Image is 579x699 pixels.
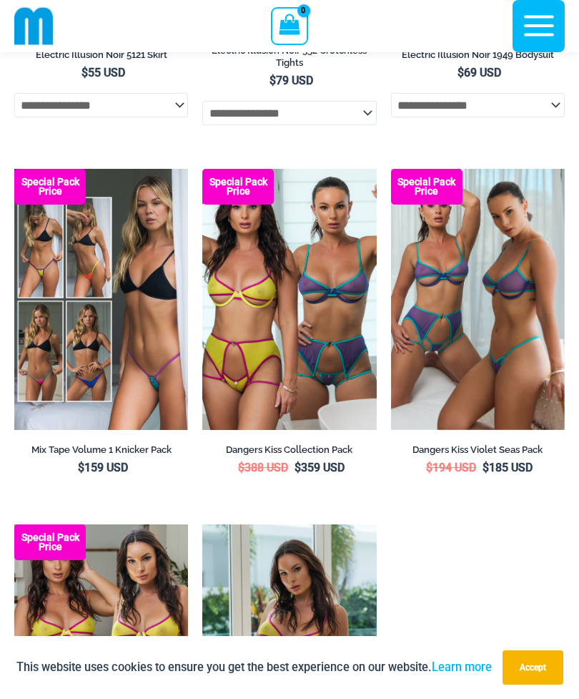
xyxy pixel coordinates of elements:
bdi: 194 USD [426,461,476,474]
p: This website uses cookies to ensure you get the best experience on our website. [16,658,492,677]
h2: Electric Illusion Noir 552 Crotchless Tights [202,44,376,69]
b: Special Pack Price [14,533,86,552]
img: Dangers kiss Collection Pack [202,169,376,430]
a: Dangers kiss Collection Pack Dangers Kiss Solar Flair 1060 Bra 611 Micro 1760 Garter 03Dangers Ki... [202,169,376,430]
h2: Mix Tape Volume 1 Knicker Pack [14,444,188,456]
img: Pack F [14,169,188,430]
b: Special Pack Price [391,177,462,196]
span: $ [426,461,432,474]
a: Dangers kiss Violet Seas Pack Dangers Kiss Violet Seas 1060 Bra 611 Micro 04Dangers Kiss Violet S... [391,169,565,430]
span: $ [78,461,84,474]
a: Electric Illusion Noir 1949 Bodysuit [391,49,565,66]
bdi: 55 USD [81,66,125,79]
h2: Dangers Kiss Collection Pack [202,444,376,456]
a: Electric Illusion Noir 5121 Skirt [14,49,188,66]
h2: Electric Illusion Noir 1949 Bodysuit [391,49,565,61]
a: Pack F Pack BPack B [14,169,188,430]
h2: Electric Illusion Noir 5121 Skirt [14,49,188,61]
b: Special Pack Price [14,177,86,196]
a: Dangers Kiss Collection Pack [202,444,376,461]
a: View Shopping Cart, empty [271,7,307,44]
h2: Dangers Kiss Violet Seas Pack [391,444,565,456]
bdi: 388 USD [238,461,288,474]
bdi: 69 USD [457,66,501,79]
a: Mix Tape Volume 1 Knicker Pack [14,444,188,461]
img: cropped mm emblem [14,6,54,46]
bdi: 79 USD [269,74,313,87]
span: $ [269,74,276,87]
button: Accept [503,650,563,685]
span: $ [482,461,489,474]
span: $ [295,461,301,474]
a: Dangers Kiss Violet Seas Pack [391,444,565,461]
span: $ [457,66,464,79]
img: Dangers kiss Violet Seas Pack [391,169,565,430]
span: $ [81,66,88,79]
bdi: 185 USD [482,461,533,474]
a: Learn more [432,660,492,674]
bdi: 159 USD [78,461,128,474]
a: Electric Illusion Noir 552 Crotchless Tights [202,44,376,74]
bdi: 359 USD [295,461,345,474]
b: Special Pack Price [202,177,274,196]
span: $ [238,461,244,474]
